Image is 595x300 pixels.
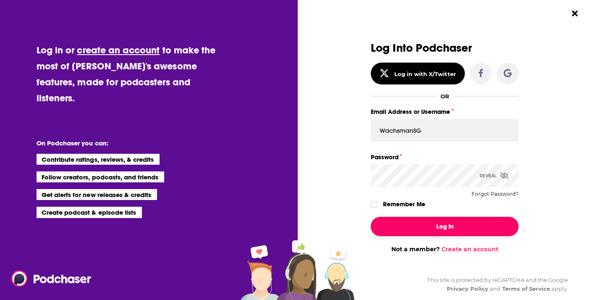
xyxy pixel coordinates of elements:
[371,245,519,253] div: Not a member?
[420,276,568,293] div: This site is protected by reCAPTCHA and the Google and apply.
[441,245,498,253] a: Create an account
[371,217,519,236] button: Log In
[11,271,92,287] img: Podchaser - Follow, Share and Rate Podcasts
[77,44,160,56] a: create an account
[37,207,142,218] li: Create podcast & episode lists
[480,164,509,187] div: Reveal
[394,71,456,77] div: Log in with X/Twitter
[37,189,157,200] li: Get alerts for new releases & credits
[371,42,519,54] h3: Log Into Podchaser
[502,285,550,292] a: Terms of Service
[567,5,583,21] button: Close Button
[371,119,519,142] input: Email Address or Username
[37,139,204,147] li: On Podchaser you can:
[37,154,160,165] li: Contribute ratings, reviews, & credits
[371,106,519,117] label: Email Address or Username
[371,152,519,163] label: Password
[440,93,449,100] div: OR
[383,199,425,210] label: Remember Me
[11,271,85,287] a: Podchaser - Follow, Share and Rate Podcasts
[37,171,165,182] li: Follow creators, podcasts, and friends
[472,191,519,197] button: Forgot Password?
[447,285,489,292] a: Privacy Policy
[371,63,465,84] button: Log in with X/Twitter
